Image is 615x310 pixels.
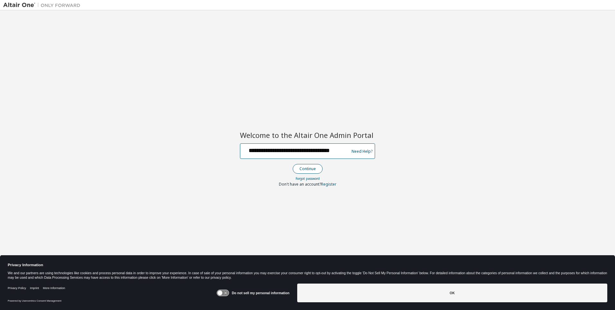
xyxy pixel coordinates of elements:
button: Continue [293,164,323,174]
h2: Welcome to the Altair One Admin Portal [240,131,375,140]
span: Don't have an account? [279,181,321,187]
a: Register [321,181,336,187]
a: Forgot password [296,176,320,181]
img: Altair One [3,2,84,8]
